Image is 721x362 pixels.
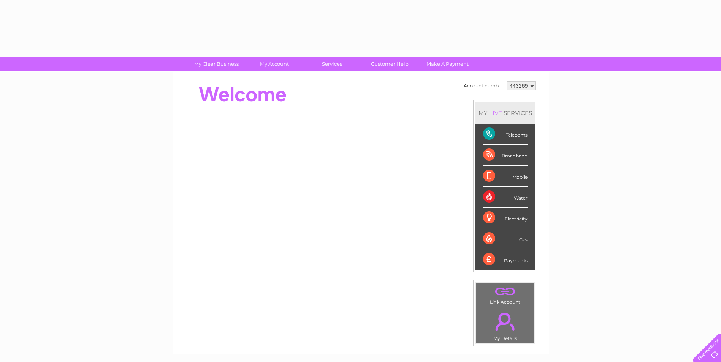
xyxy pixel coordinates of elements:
a: Services [301,57,363,71]
td: My Details [476,306,535,343]
div: Payments [483,249,528,270]
a: Make A Payment [416,57,479,71]
div: Broadband [483,145,528,165]
div: LIVE [488,109,504,116]
a: My Account [243,57,306,71]
div: Gas [483,228,528,249]
td: Link Account [476,283,535,307]
div: Mobile [483,166,528,187]
a: My Clear Business [185,57,248,71]
div: Telecoms [483,124,528,145]
a: Customer Help [358,57,421,71]
div: Electricity [483,208,528,228]
td: Account number [462,79,505,92]
div: Water [483,187,528,208]
a: . [478,285,532,298]
div: MY SERVICES [475,102,535,124]
a: . [478,308,532,335]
